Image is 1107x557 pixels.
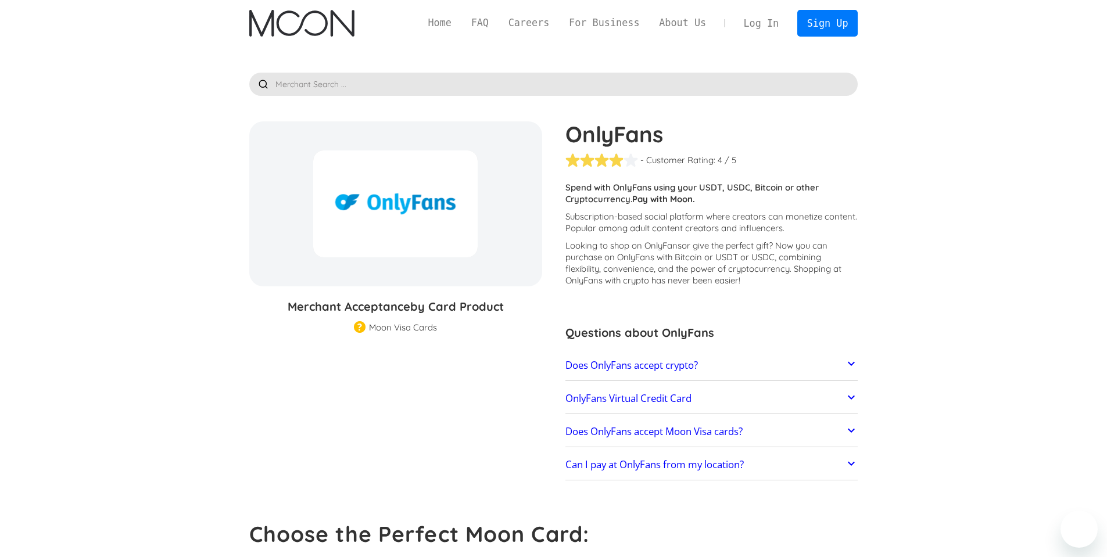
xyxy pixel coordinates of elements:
[559,16,649,30] a: For Business
[640,154,715,166] div: - Customer Rating:
[565,419,858,444] a: Does OnlyFans accept Moon Visa cards?
[718,154,722,166] div: 4
[565,386,858,411] a: OnlyFans Virtual Credit Card
[565,182,858,205] p: Spend with OnlyFans using your USDT, USDC, Bitcoin or other Cryptocurrency.
[565,211,858,234] p: Subscription-based social platform where creators can monetize content. Popular among adult conte...
[565,353,858,378] a: Does OnlyFans accept crypto?
[734,10,789,36] a: Log In
[565,393,692,404] h2: OnlyFans Virtual Credit Card
[565,240,858,286] p: Looking to shop on OnlyFans ? Now you can purchase on OnlyFans with Bitcoin or USDT or USDC, comb...
[565,360,698,371] h2: Does OnlyFans accept crypto?
[725,154,736,166] div: / 5
[418,16,461,30] a: Home
[249,10,354,37] a: home
[499,16,559,30] a: Careers
[797,10,858,36] a: Sign Up
[249,73,858,96] input: Merchant Search ...
[565,426,743,437] h2: Does OnlyFans accept Moon Visa cards?
[565,459,744,470] h2: Can I pay at OnlyFans from my location?
[249,520,589,547] strong: Choose the Perfect Moon Card:
[682,240,769,251] span: or give the perfect gift
[249,298,542,315] h3: Merchant Acceptance
[632,193,695,204] strong: Pay with Moon.
[565,324,858,342] h3: Questions about OnlyFans
[369,322,437,333] div: Moon Visa Cards
[249,10,354,37] img: Moon Logo
[410,299,504,314] span: by Card Product
[461,16,499,30] a: FAQ
[565,453,858,477] a: Can I pay at OnlyFans from my location?
[1061,511,1098,548] iframe: Button to launch messaging window
[649,16,716,30] a: About Us
[565,121,858,147] h1: OnlyFans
